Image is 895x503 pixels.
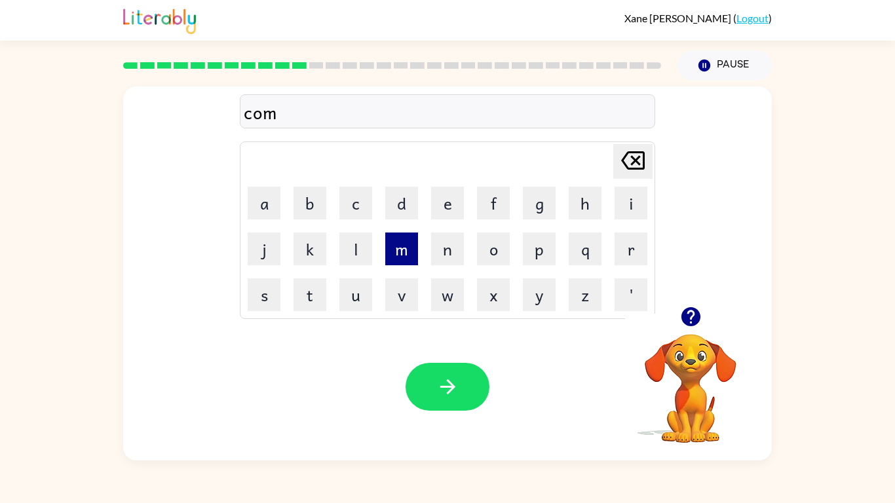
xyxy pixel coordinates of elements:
[294,187,326,219] button: b
[625,314,756,445] video: Your browser must support playing .mp4 files to use Literably. Please try using another browser.
[477,233,510,265] button: o
[431,233,464,265] button: n
[339,278,372,311] button: u
[615,187,647,219] button: i
[624,12,733,24] span: Xane [PERSON_NAME]
[385,233,418,265] button: m
[248,278,280,311] button: s
[569,278,601,311] button: z
[294,278,326,311] button: t
[248,233,280,265] button: j
[615,233,647,265] button: r
[339,233,372,265] button: l
[477,187,510,219] button: f
[523,187,556,219] button: g
[736,12,769,24] a: Logout
[339,187,372,219] button: c
[624,12,772,24] div: ( )
[431,187,464,219] button: e
[294,233,326,265] button: k
[385,278,418,311] button: v
[523,233,556,265] button: p
[615,278,647,311] button: '
[677,50,772,81] button: Pause
[431,278,464,311] button: w
[385,187,418,219] button: d
[569,187,601,219] button: h
[477,278,510,311] button: x
[569,233,601,265] button: q
[123,5,196,34] img: Literably
[248,187,280,219] button: a
[244,98,651,126] div: com
[523,278,556,311] button: y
